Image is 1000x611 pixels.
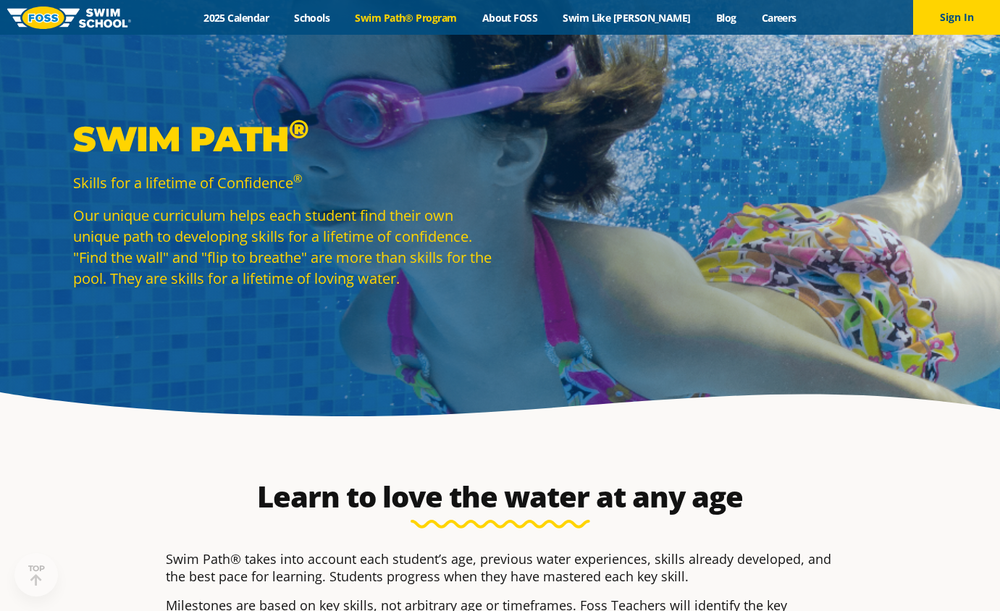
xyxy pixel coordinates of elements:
[293,171,302,185] sup: ®
[73,172,493,193] p: Skills for a lifetime of Confidence
[191,11,282,25] a: 2025 Calendar
[469,11,550,25] a: About FOSS
[550,11,704,25] a: Swim Like [PERSON_NAME]
[749,11,809,25] a: Careers
[7,7,131,29] img: FOSS Swim School Logo
[166,550,835,585] p: Swim Path® takes into account each student’s age, previous water experiences, skills already deve...
[289,113,308,145] sup: ®
[73,205,493,289] p: Our unique curriculum helps each student find their own unique path to developing skills for a li...
[703,11,749,25] a: Blog
[73,117,493,161] p: Swim Path
[343,11,469,25] a: Swim Path® Program
[28,564,45,586] div: TOP
[282,11,343,25] a: Schools
[159,479,842,514] h2: Learn to love the water at any age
